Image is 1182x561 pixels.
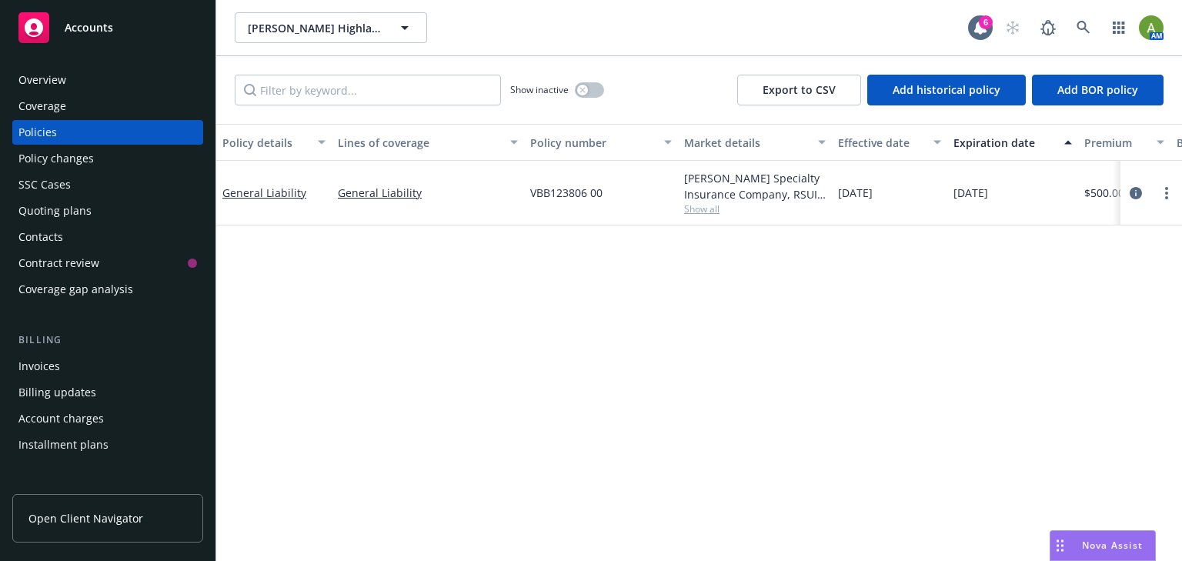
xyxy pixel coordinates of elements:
div: Premium [1084,135,1147,151]
button: Add historical policy [867,75,1026,105]
span: Show inactive [510,83,569,96]
div: Policy number [530,135,655,151]
a: Report a Bug [1033,12,1063,43]
a: Quoting plans [12,199,203,223]
div: Billing [12,332,203,348]
div: 6 [979,15,993,29]
span: Export to CSV [763,82,836,97]
a: Search [1068,12,1099,43]
div: Market details [684,135,809,151]
a: more [1157,184,1176,202]
div: Quoting plans [18,199,92,223]
span: Show all [684,202,826,215]
a: Accounts [12,6,203,49]
a: Contract review [12,251,203,275]
a: Switch app [1104,12,1134,43]
div: Lines of coverage [338,135,501,151]
a: Policies [12,120,203,145]
a: SSC Cases [12,172,203,197]
div: [PERSON_NAME] Specialty Insurance Company, RSUI Group, CRC Group [684,170,826,202]
span: $500.00 [1084,185,1124,201]
div: Contacts [18,225,63,249]
div: Contract review [18,251,99,275]
div: Policies [18,120,57,145]
div: Account charges [18,406,104,431]
button: Lines of coverage [332,124,524,161]
span: Add BOR policy [1057,82,1138,97]
button: Policy number [524,124,678,161]
button: Nova Assist [1050,530,1156,561]
div: Policy details [222,135,309,151]
span: [PERSON_NAME] Highland LLC [248,20,381,36]
div: Policy changes [18,146,94,171]
a: Installment plans [12,432,203,457]
div: Overview [18,68,66,92]
input: Filter by keyword... [235,75,501,105]
button: Premium [1078,124,1170,161]
div: Drag to move [1050,531,1070,560]
span: VBB123806 00 [530,185,603,201]
a: General Liability [222,185,306,200]
span: Accounts [65,22,113,34]
button: Expiration date [947,124,1078,161]
div: Invoices [18,354,60,379]
a: Start snowing [997,12,1028,43]
a: Invoices [12,354,203,379]
span: [DATE] [838,185,873,201]
div: Expiration date [953,135,1055,151]
img: photo [1139,15,1164,40]
div: Effective date [838,135,924,151]
button: [PERSON_NAME] Highland LLC [235,12,427,43]
a: circleInformation [1127,184,1145,202]
button: Effective date [832,124,947,161]
div: Coverage gap analysis [18,277,133,302]
span: Nova Assist [1082,539,1143,552]
a: Account charges [12,406,203,431]
a: Coverage [12,94,203,119]
button: Add BOR policy [1032,75,1164,105]
button: Policy details [216,124,332,161]
div: Coverage [18,94,66,119]
div: Billing updates [18,380,96,405]
button: Export to CSV [737,75,861,105]
a: Coverage gap analysis [12,277,203,302]
a: General Liability [338,185,518,201]
a: Contacts [12,225,203,249]
a: Policy changes [12,146,203,171]
button: Market details [678,124,832,161]
a: Billing updates [12,380,203,405]
span: [DATE] [953,185,988,201]
span: Open Client Navigator [28,510,143,526]
div: SSC Cases [18,172,71,197]
div: Installment plans [18,432,109,457]
a: Overview [12,68,203,92]
span: Add historical policy [893,82,1000,97]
